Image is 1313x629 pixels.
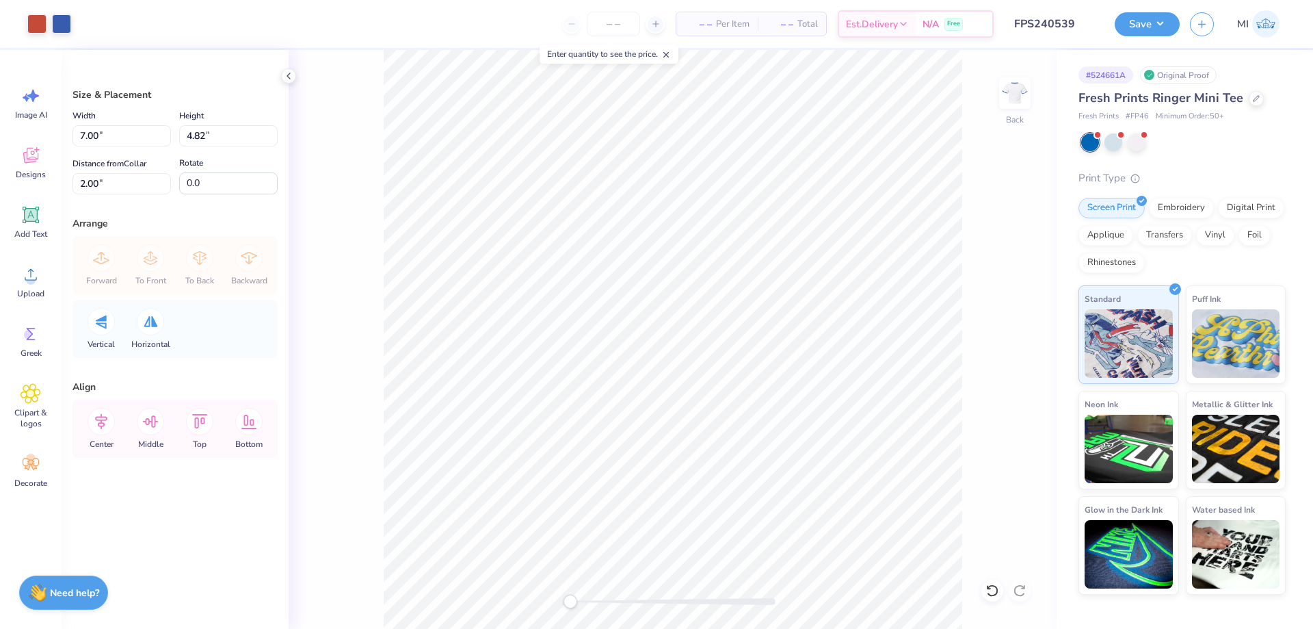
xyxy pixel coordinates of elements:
[1006,114,1024,126] div: Back
[1192,520,1280,589] img: Water based Ink
[72,216,278,231] div: Arrange
[846,17,898,31] span: Est. Delivery
[1004,10,1104,38] input: Untitled Design
[72,155,146,172] label: Distance from Collar
[138,439,163,450] span: Middle
[72,107,96,124] label: Width
[1231,10,1286,38] a: MI
[1192,415,1280,483] img: Metallic & Glitter Ink
[1078,253,1145,273] div: Rhinestones
[1238,225,1271,246] div: Foil
[1192,397,1273,411] span: Metallic & Glitter Ink
[1078,198,1145,218] div: Screen Print
[21,348,42,359] span: Greek
[716,17,750,31] span: Per Item
[72,380,278,394] div: Align
[1085,292,1121,306] span: Standard
[1078,66,1133,84] div: # 524661A
[1085,415,1173,483] img: Neon Ink
[88,339,115,350] span: Vertical
[8,407,53,429] span: Clipart & logos
[1078,111,1119,123] span: Fresh Prints
[1140,66,1217,84] div: Original Proof
[235,439,263,450] span: Bottom
[1115,12,1180,36] button: Save
[1237,16,1249,32] span: MI
[587,12,640,36] input: – –
[1085,309,1173,378] img: Standard
[90,439,114,450] span: Center
[131,339,170,350] span: Horizontal
[1252,10,1279,38] img: Mark Isaac
[17,288,44,299] span: Upload
[1137,225,1192,246] div: Transfers
[766,17,793,31] span: – –
[1078,90,1243,106] span: Fresh Prints Ringer Mini Tee
[947,19,960,29] span: Free
[16,169,46,180] span: Designs
[1126,111,1149,123] span: # FP46
[1078,225,1133,246] div: Applique
[797,17,818,31] span: Total
[72,88,278,102] div: Size & Placement
[923,17,939,31] span: N/A
[1192,502,1255,517] span: Water based Ink
[1149,198,1214,218] div: Embroidery
[1156,111,1224,123] span: Minimum Order: 50 +
[14,478,47,489] span: Decorate
[1192,309,1280,378] img: Puff Ink
[1085,520,1173,589] img: Glow in the Dark Ink
[1218,198,1284,218] div: Digital Print
[1085,502,1163,517] span: Glow in the Dark Ink
[563,595,577,608] div: Accessibility label
[1078,170,1286,186] div: Print Type
[15,110,47,120] span: Image AI
[50,587,99,600] strong: Need help?
[1196,225,1234,246] div: Vinyl
[179,107,204,124] label: Height
[193,439,207,450] span: Top
[1192,292,1221,306] span: Puff Ink
[179,155,203,171] label: Rotate
[685,17,712,31] span: – –
[1001,79,1029,107] img: Back
[540,44,678,64] div: Enter quantity to see the price.
[1085,397,1118,411] span: Neon Ink
[14,229,47,240] span: Add Text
